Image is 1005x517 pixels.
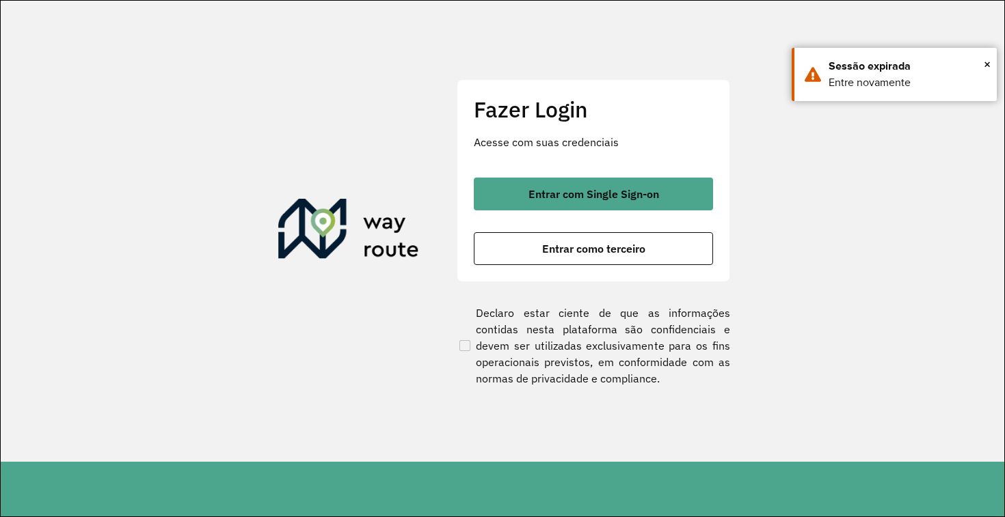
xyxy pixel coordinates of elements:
h2: Fazer Login [474,96,713,122]
label: Declaro estar ciente de que as informações contidas nesta plataforma são confidenciais e devem se... [457,305,730,387]
button: Close [984,54,991,74]
span: Entrar como terceiro [542,243,645,254]
div: Entre novamente [829,74,987,91]
button: button [474,178,713,210]
img: Roteirizador AmbevTech [278,199,419,264]
button: button [474,232,713,265]
div: Sessão expirada [829,58,987,74]
span: × [984,54,991,74]
span: Entrar com Single Sign-on [528,188,659,199]
p: Acesse com suas credenciais [474,134,713,150]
